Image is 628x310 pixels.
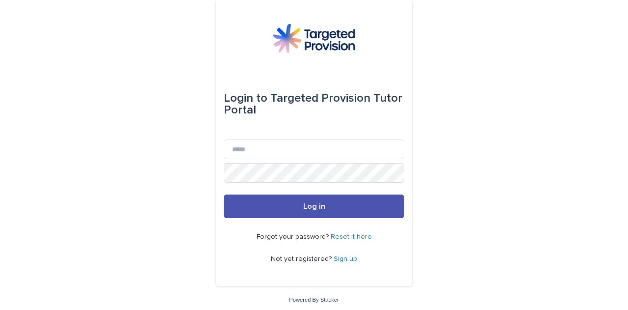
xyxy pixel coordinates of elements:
[257,233,331,240] span: Forgot your password?
[289,297,339,303] a: Powered By Stacker
[303,202,325,210] span: Log in
[334,255,357,262] a: Sign up
[224,85,404,124] div: Targeted Provision Tutor Portal
[331,233,372,240] a: Reset it here
[224,92,267,104] span: Login to
[271,255,334,262] span: Not yet registered?
[224,195,404,218] button: Log in
[273,24,355,53] img: M5nRWzHhSzIhMunXDL62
